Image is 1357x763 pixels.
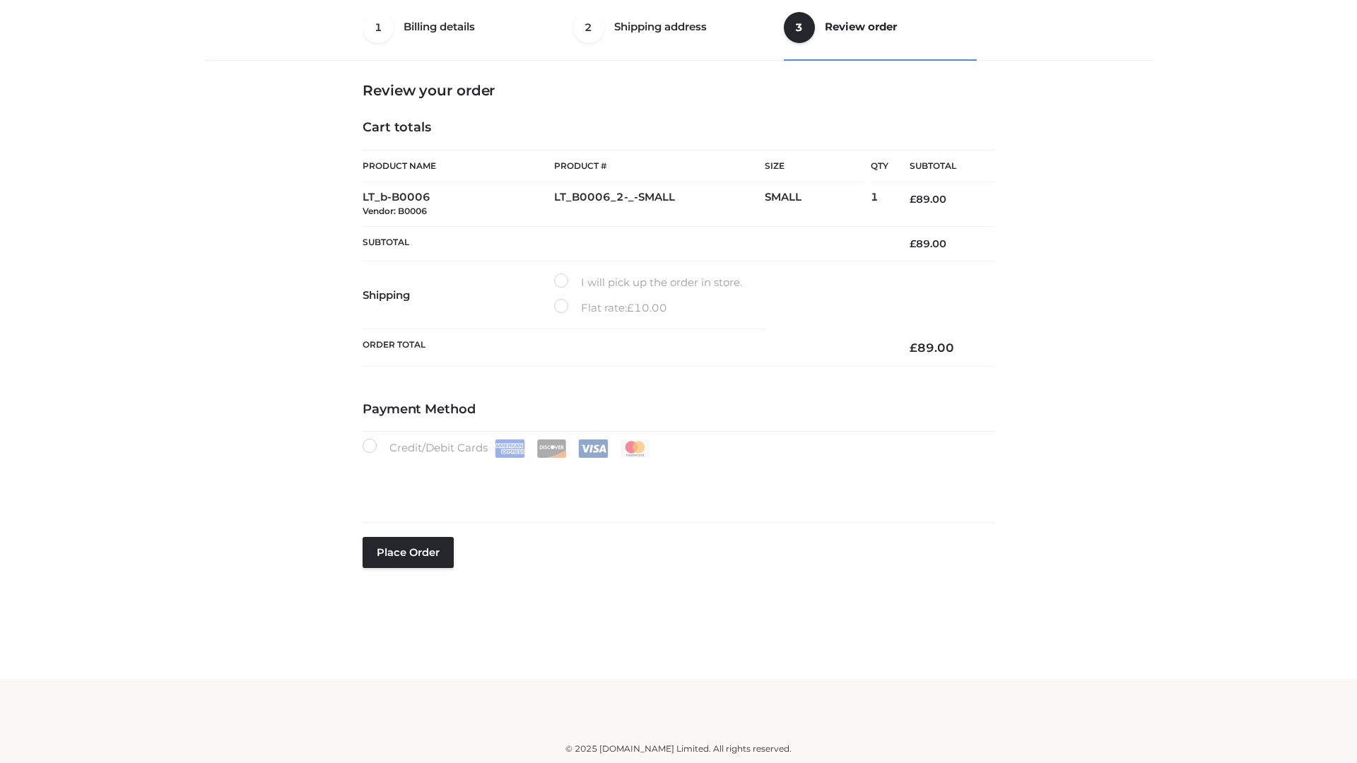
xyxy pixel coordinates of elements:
div: © 2025 [DOMAIN_NAME] Limited. All rights reserved. [210,742,1147,756]
bdi: 89.00 [910,341,954,355]
span: £ [627,301,634,314]
img: Visa [578,439,609,458]
td: LT_b-B0006 [363,182,554,227]
span: £ [910,341,917,355]
bdi: 89.00 [910,193,946,206]
span: £ [910,193,916,206]
small: Vendor: B0006 [363,206,427,216]
th: Subtotal [363,226,888,261]
th: Product # [554,150,765,182]
img: Discover [536,439,567,458]
th: Size [765,150,864,182]
th: Product Name [363,150,554,182]
h4: Payment Method [363,402,994,418]
label: I will pick up the order in store. [554,273,742,292]
th: Order Total [363,329,888,367]
h4: Cart totals [363,120,994,136]
h3: Review your order [363,82,994,99]
th: Qty [871,150,888,182]
th: Subtotal [888,150,994,182]
span: £ [910,237,916,250]
td: 1 [871,182,888,227]
img: Mastercard [620,439,650,458]
bdi: 89.00 [910,237,946,250]
img: Amex [495,439,525,458]
iframe: Secure payment input frame [360,455,992,507]
td: LT_B0006_2-_-SMALL [554,182,765,227]
bdi: 10.00 [627,301,667,314]
label: Credit/Debit Cards [363,439,652,458]
td: SMALL [765,182,871,227]
th: Shipping [363,261,554,329]
button: Place order [363,537,454,568]
label: Flat rate: [554,299,667,317]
